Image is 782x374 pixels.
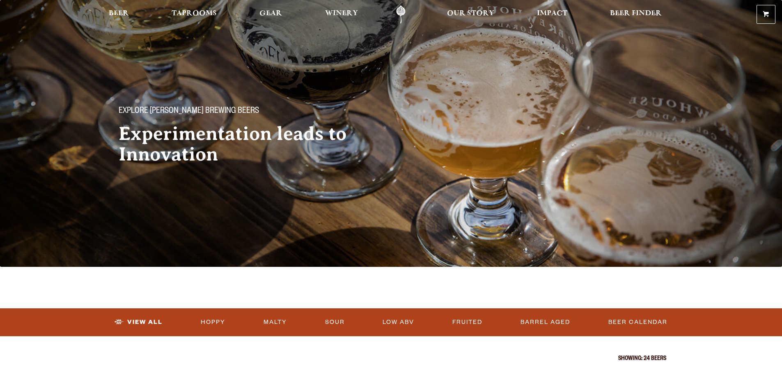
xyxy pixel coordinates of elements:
[254,5,287,24] a: Gear
[197,313,229,332] a: Hoppy
[442,5,500,24] a: Our Story
[379,313,417,332] a: Low ABV
[111,313,166,332] a: View All
[325,10,358,17] span: Winery
[537,10,567,17] span: Impact
[517,313,573,332] a: Barrel Aged
[449,313,486,332] a: Fruited
[116,356,666,363] p: Showing: 24 Beers
[260,313,290,332] a: Malty
[166,5,222,24] a: Taprooms
[532,5,573,24] a: Impact
[320,5,363,24] a: Winery
[605,5,667,24] a: Beer Finder
[610,10,662,17] span: Beer Finder
[172,10,217,17] span: Taprooms
[259,10,282,17] span: Gear
[109,10,129,17] span: Beer
[119,124,375,165] h2: Experimentation leads to Innovation
[447,10,494,17] span: Our Story
[322,313,348,332] a: Sour
[103,5,134,24] a: Beer
[119,106,259,117] span: Explore [PERSON_NAME] Brewing Beers
[605,313,671,332] a: Beer Calendar
[385,5,416,24] a: Odell Home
